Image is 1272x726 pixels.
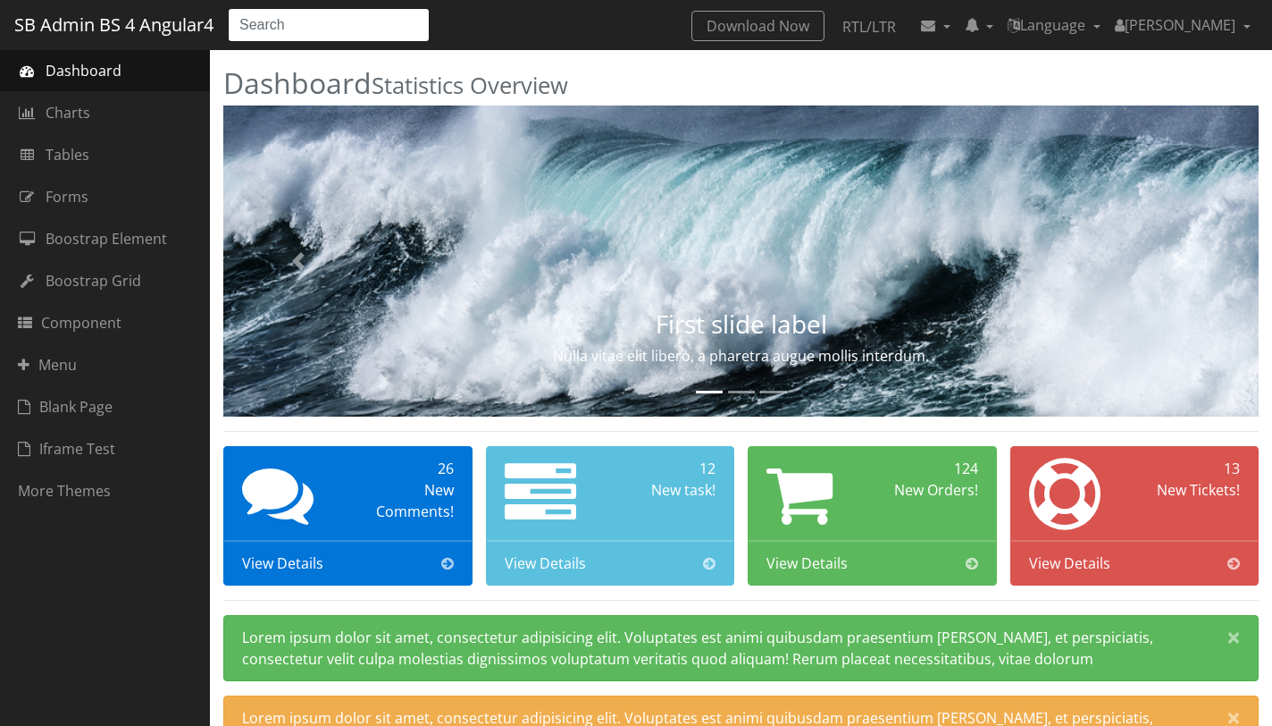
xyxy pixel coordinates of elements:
a: SB Admin BS 4 Angular4 [14,8,213,42]
input: Search [228,8,430,42]
h2: Dashboard [223,67,1259,98]
div: New Comments! [355,479,454,522]
div: 26 [355,458,454,479]
span: Menu [18,354,77,376]
small: Statistics Overview [372,70,568,101]
a: Download Now [691,11,824,41]
h3: First slide label [379,310,1103,338]
a: Language [1000,7,1108,43]
span: × [1227,625,1240,649]
div: 124 [879,458,978,479]
div: New Orders! [879,479,978,501]
div: Lorem ipsum dolor sit amet, consectetur adipisicing elit. Voluptates est animi quibusdam praesent... [223,615,1259,681]
span: View Details [1029,553,1110,574]
div: 12 [616,458,715,479]
button: Close [1209,616,1258,659]
div: 13 [1141,458,1240,479]
div: New task! [616,479,715,501]
span: View Details [766,553,848,574]
div: New Tickets! [1141,479,1240,501]
p: Nulla vitae elit libero, a pharetra augue mollis interdum. [379,345,1103,367]
img: Random first slide [223,106,1259,417]
span: View Details [505,553,586,574]
a: [PERSON_NAME] [1108,7,1258,43]
span: View Details [242,553,323,574]
a: RTL/LTR [828,11,910,43]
